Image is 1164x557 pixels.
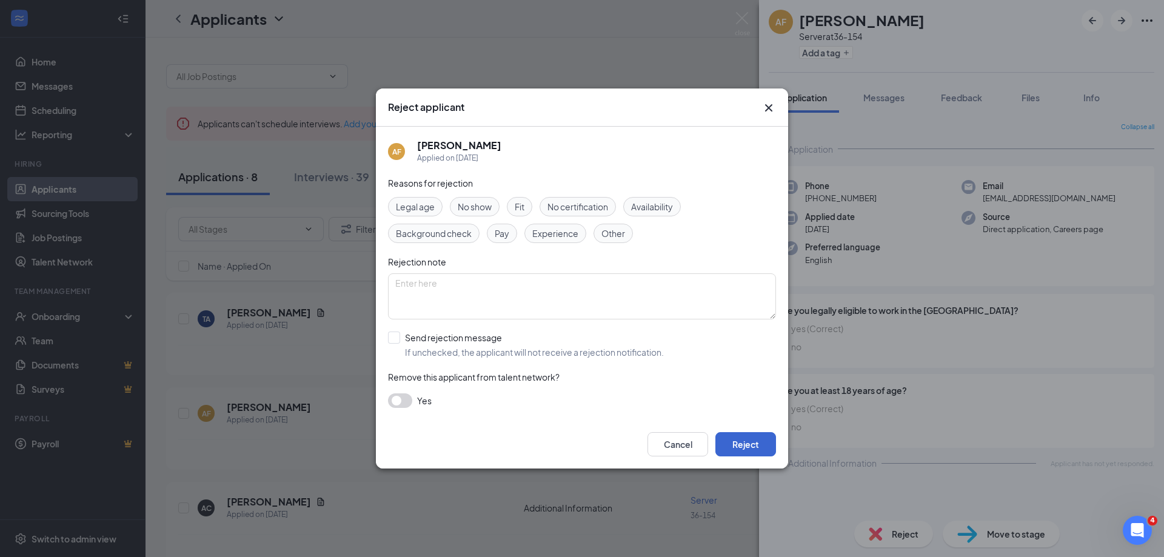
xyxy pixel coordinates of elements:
div: Applied on [DATE] [417,152,501,164]
span: No show [458,200,492,213]
span: Fit [515,200,524,213]
span: Pay [495,227,509,240]
span: Other [601,227,625,240]
span: 4 [1148,516,1157,525]
button: Reject [715,432,776,456]
span: Background check [396,227,472,240]
span: Yes [417,393,432,408]
span: Reasons for rejection [388,178,473,188]
div: AF [392,147,401,157]
button: Close [761,101,776,115]
h5: [PERSON_NAME] [417,139,501,152]
h3: Reject applicant [388,101,464,114]
span: No certification [547,200,608,213]
button: Cancel [647,432,708,456]
span: Rejection note [388,256,446,267]
span: Experience [532,227,578,240]
span: Legal age [396,200,435,213]
iframe: Intercom live chat [1123,516,1152,545]
svg: Cross [761,101,776,115]
span: Availability [631,200,673,213]
span: Remove this applicant from talent network? [388,372,560,382]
